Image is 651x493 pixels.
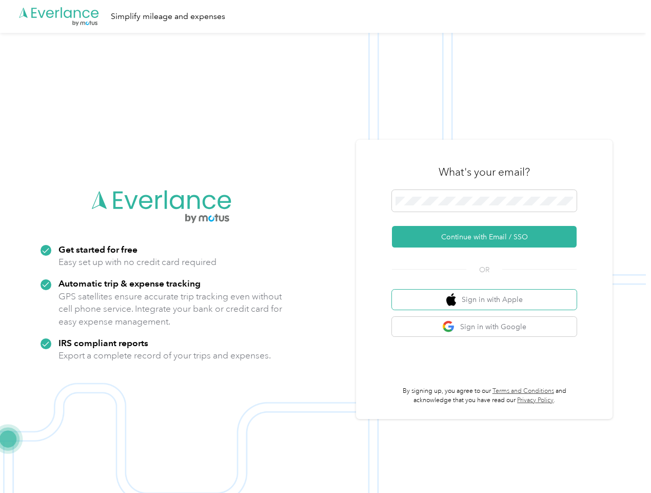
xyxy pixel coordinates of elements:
strong: Get started for free [58,244,137,255]
strong: Automatic trip & expense tracking [58,278,201,289]
button: Continue with Email / SSO [392,226,577,248]
img: apple logo [446,293,457,306]
img: google logo [442,320,455,333]
div: Simplify mileage and expenses [111,10,225,23]
a: Privacy Policy [517,396,554,404]
p: By signing up, you agree to our and acknowledge that you have read our . [392,387,577,405]
button: apple logoSign in with Apple [392,290,577,310]
h3: What's your email? [439,165,530,179]
button: google logoSign in with Google [392,317,577,337]
a: Terms and Conditions [492,387,554,395]
p: Easy set up with no credit card required [58,256,216,269]
p: GPS satellites ensure accurate trip tracking even without cell phone service. Integrate your bank... [58,290,283,328]
p: Export a complete record of your trips and expenses. [58,349,271,362]
span: OR [466,264,502,275]
strong: IRS compliant reports [58,337,148,348]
